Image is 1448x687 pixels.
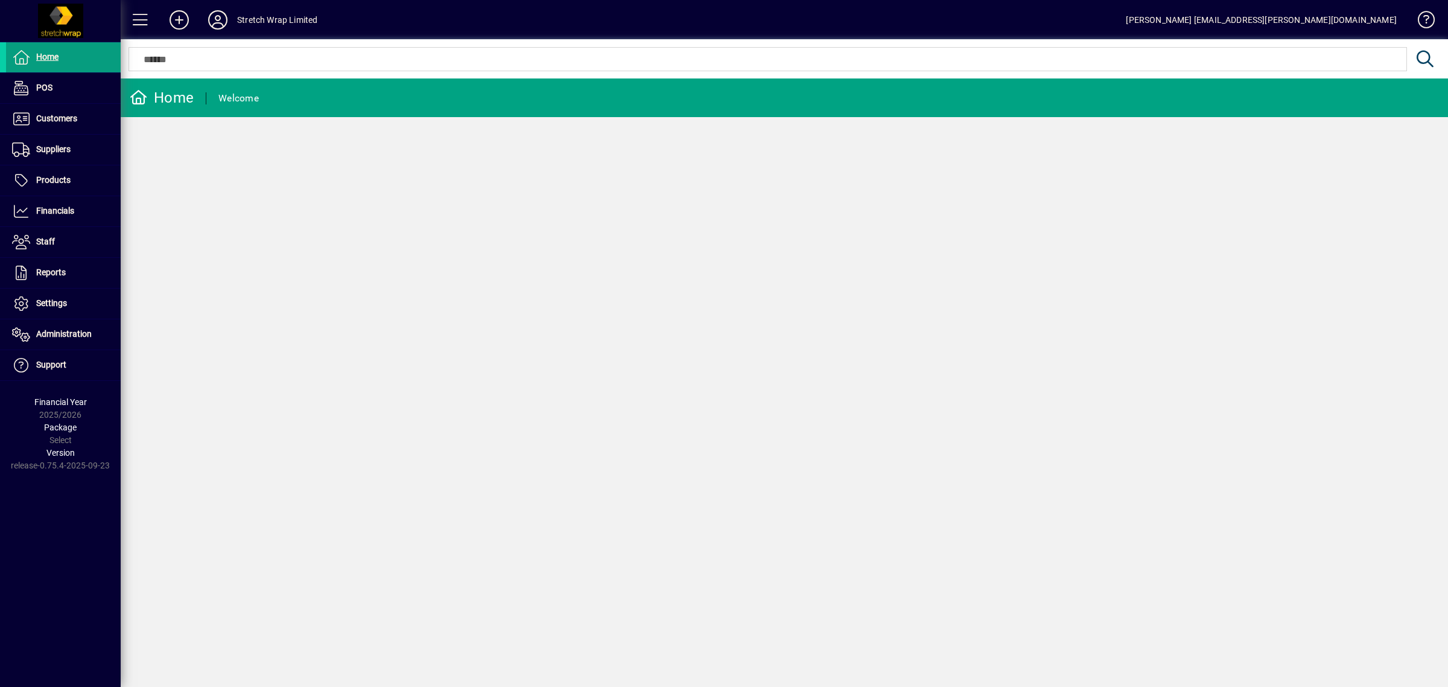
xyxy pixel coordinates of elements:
[218,89,259,108] div: Welcome
[6,319,121,350] a: Administration
[6,196,121,226] a: Financials
[6,165,121,196] a: Products
[6,73,121,103] a: POS
[198,9,237,31] button: Profile
[36,298,67,308] span: Settings
[6,350,121,380] a: Support
[36,52,59,62] span: Home
[6,227,121,257] a: Staff
[36,267,66,277] span: Reports
[34,397,87,407] span: Financial Year
[130,88,194,107] div: Home
[36,83,52,92] span: POS
[6,135,121,165] a: Suppliers
[237,10,318,30] div: Stretch Wrap Limited
[36,144,71,154] span: Suppliers
[1409,2,1433,42] a: Knowledge Base
[36,175,71,185] span: Products
[6,104,121,134] a: Customers
[46,448,75,458] span: Version
[160,9,198,31] button: Add
[36,237,55,246] span: Staff
[36,206,74,216] span: Financials
[36,113,77,123] span: Customers
[36,360,66,369] span: Support
[1126,10,1397,30] div: [PERSON_NAME] [EMAIL_ADDRESS][PERSON_NAME][DOMAIN_NAME]
[6,289,121,319] a: Settings
[44,423,77,432] span: Package
[36,329,92,339] span: Administration
[6,258,121,288] a: Reports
